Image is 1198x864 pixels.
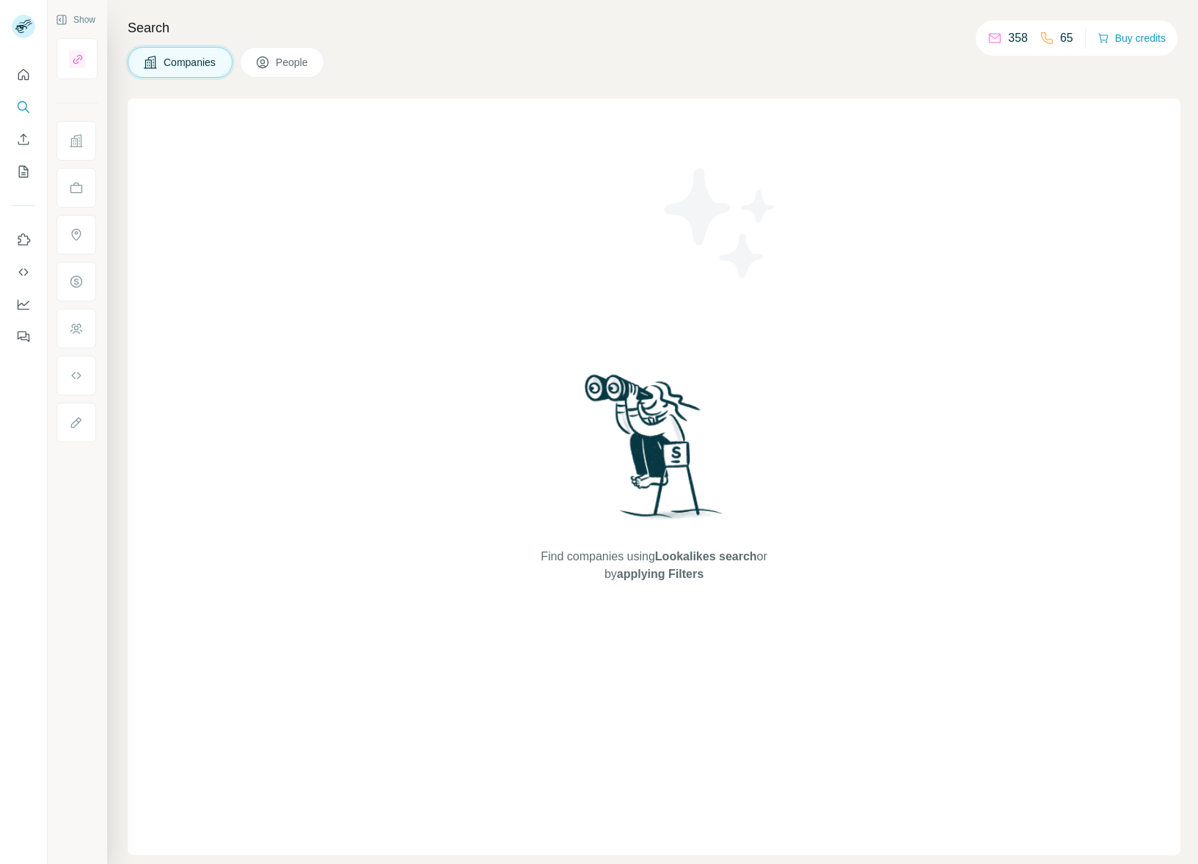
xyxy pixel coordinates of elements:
span: People [276,55,310,70]
button: Quick start [12,62,35,88]
img: Surfe Illustration - Woman searching with binoculars [578,370,731,534]
button: Feedback [12,323,35,350]
span: Find companies using or by [536,548,771,583]
button: My lists [12,158,35,185]
button: Show [45,9,106,31]
img: Surfe Illustration - Stars [654,157,786,289]
button: Use Surfe on LinkedIn [12,227,35,253]
h4: Search [128,18,1180,38]
p: 65 [1060,29,1073,47]
button: Use Surfe API [12,259,35,285]
p: 358 [1008,29,1028,47]
span: Lookalikes search [655,550,757,563]
button: Dashboard [12,291,35,318]
button: Buy credits [1097,28,1166,48]
span: applying Filters [617,568,704,580]
button: Enrich CSV [12,126,35,153]
button: Search [12,94,35,120]
span: Companies [164,55,217,70]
